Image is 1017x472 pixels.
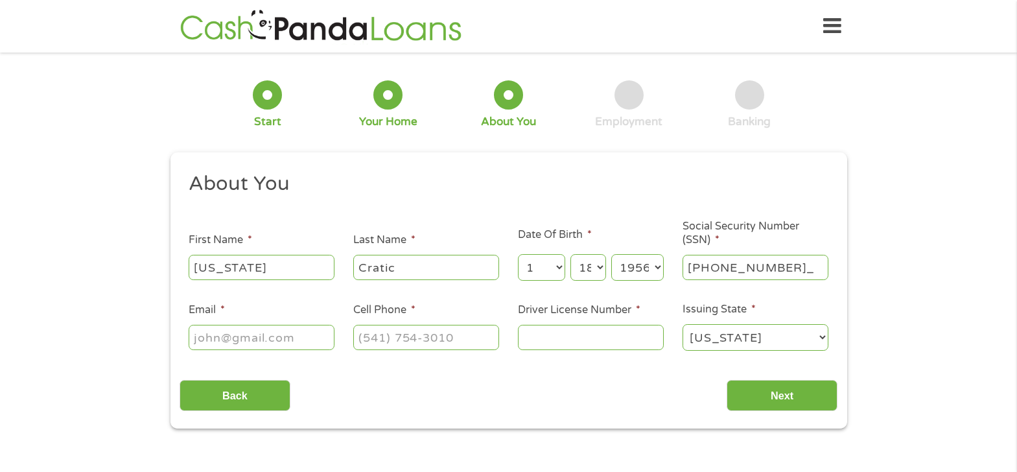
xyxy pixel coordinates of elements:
label: Cell Phone [353,303,415,317]
input: 078-05-1120 [683,255,828,279]
input: john@gmail.com [189,325,334,349]
input: John [189,255,334,279]
div: Your Home [359,115,417,129]
label: Issuing State [683,303,756,316]
h2: About You [189,171,819,197]
label: Last Name [353,233,415,247]
label: Social Security Number (SSN) [683,220,828,247]
label: Email [189,303,225,317]
img: GetLoanNow Logo [176,8,465,45]
label: First Name [189,233,252,247]
input: Smith [353,255,499,279]
input: (541) 754-3010 [353,325,499,349]
label: Driver License Number [518,303,640,317]
label: Date Of Birth [518,228,592,242]
div: Banking [728,115,771,129]
div: Employment [595,115,662,129]
div: Start [254,115,281,129]
input: Next [727,380,837,412]
div: About You [481,115,536,129]
input: Back [180,380,290,412]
